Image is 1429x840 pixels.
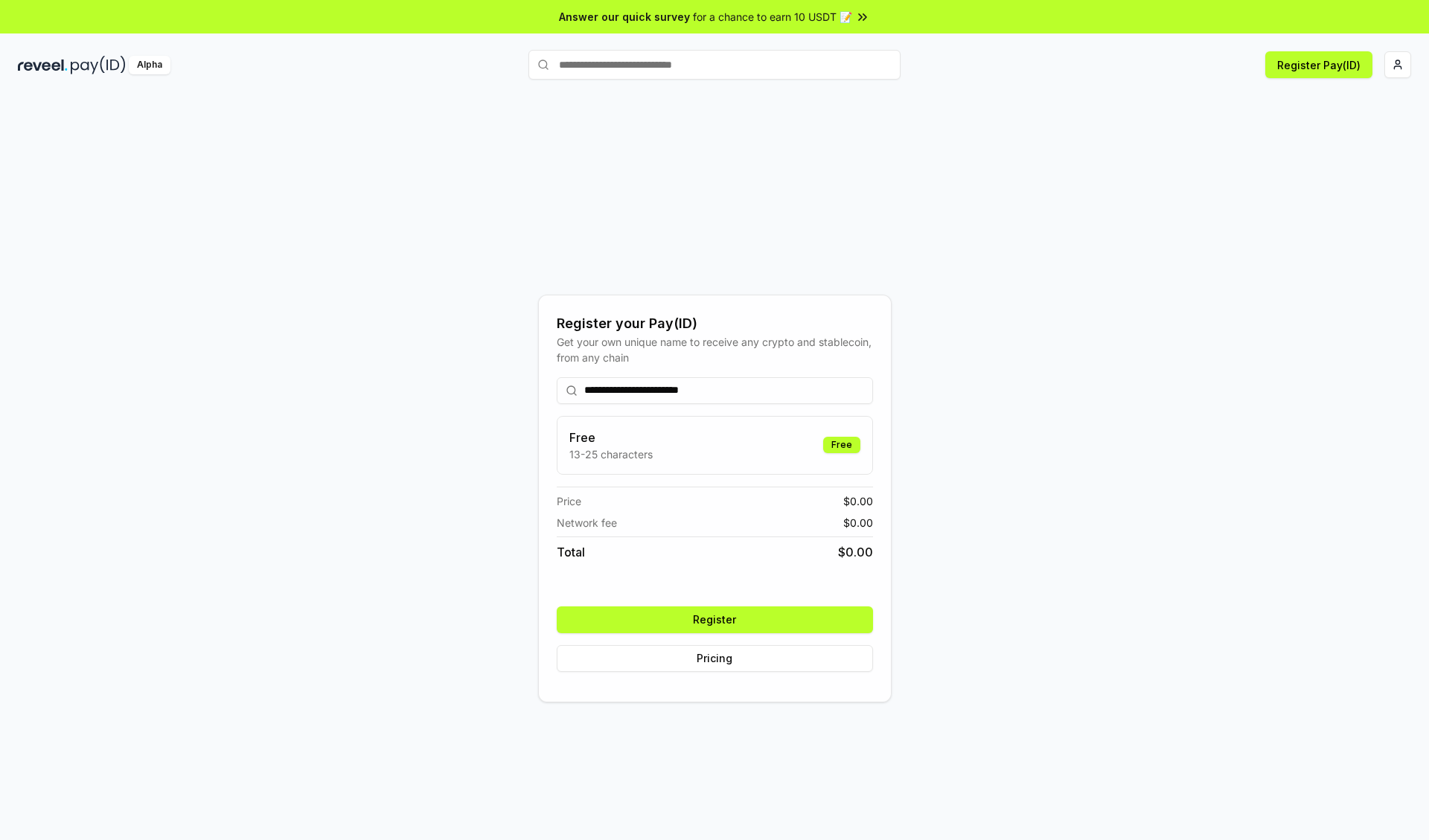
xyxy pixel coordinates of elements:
[823,437,860,453] div: Free
[557,493,581,509] span: Price
[569,429,653,446] h3: Free
[843,515,873,530] span: $ 0.00
[838,543,873,561] span: $ 0.00
[693,9,852,25] span: for a chance to earn 10 USDT 📝
[557,313,873,334] div: Register your Pay(ID)
[843,493,873,509] span: $ 0.00
[557,645,873,672] button: Pricing
[557,334,873,365] div: Get your own unique name to receive any crypto and stablecoin, from any chain
[569,446,653,462] p: 13-25 characters
[559,9,690,25] span: Answer our quick survey
[18,56,68,74] img: reveel_dark
[129,56,170,74] div: Alpha
[557,543,585,561] span: Total
[557,515,617,530] span: Network fee
[71,56,126,74] img: pay_id
[557,606,873,633] button: Register
[1265,51,1372,78] button: Register Pay(ID)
